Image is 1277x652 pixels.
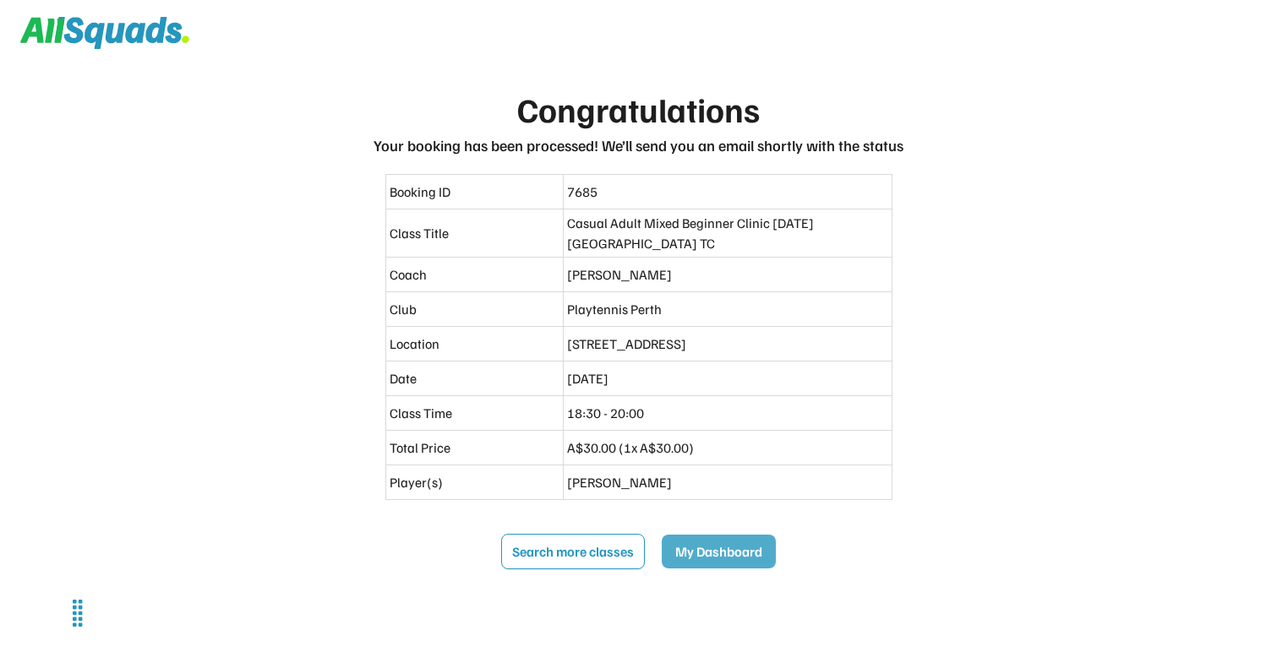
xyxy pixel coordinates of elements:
[567,213,888,253] div: Casual Adult Mixed Beginner Clinic [DATE] [GEOGRAPHIC_DATA] TC
[390,368,559,388] div: Date
[20,17,189,49] img: Squad%20Logo.svg
[501,534,645,569] button: Search more classes
[567,299,888,319] div: Playtennis Perth
[374,134,903,157] div: Your booking has been processed! We’ll send you an email shortly with the status
[390,299,559,319] div: Club
[390,223,559,243] div: Class Title
[390,334,559,354] div: Location
[390,182,559,202] div: Booking ID
[390,472,559,492] div: Player(s)
[567,403,888,423] div: 18:30 - 20:00
[662,535,776,568] button: My Dashboard
[390,403,559,423] div: Class Time
[390,437,559,458] div: Total Price
[567,437,888,458] div: A$30.00 (1x A$30.00)
[567,334,888,354] div: [STREET_ADDRESS]
[567,472,888,492] div: [PERSON_NAME]
[517,84,760,134] div: Congratulations
[567,182,888,202] div: 7685
[390,264,559,285] div: Coach
[567,264,888,285] div: [PERSON_NAME]
[567,368,888,388] div: [DATE]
